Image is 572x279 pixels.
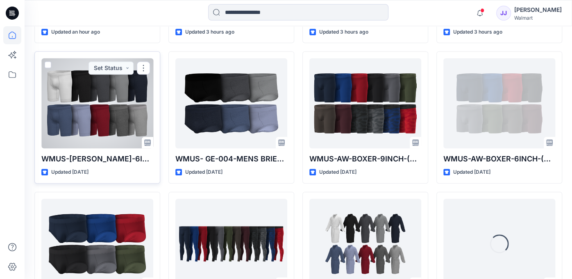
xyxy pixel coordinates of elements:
[319,168,356,177] p: Updated [DATE]
[453,168,490,177] p: Updated [DATE]
[453,28,502,36] p: Updated 3 hours ago
[496,6,511,20] div: JJ
[443,153,555,165] p: WMUS-AW-BOXER-6INCH-(KE1157)-N1
[41,58,153,148] a: WMUS-GEORGE-6IN-BOXER-N1
[514,5,562,15] div: [PERSON_NAME]
[51,28,100,36] p: Updated an hour ago
[175,153,287,165] p: WMUS- GE-004-MENS BRIEF-N1-3D
[443,58,555,148] a: WMUS-AW-BOXER-6INCH-(KE1157)-N1
[185,168,222,177] p: Updated [DATE]
[175,58,287,148] a: WMUS- GE-004-MENS BRIEF-N1-3D
[185,28,234,36] p: Updated 3 hours ago
[309,153,421,165] p: WMUS-AW-BOXER-9INCH-(KE1157)-N1-3D
[319,28,368,36] p: Updated 3 hours ago
[309,58,421,148] a: WMUS-AW-BOXER-9INCH-(KE1157)-N1-3D
[51,168,89,177] p: Updated [DATE]
[41,153,153,165] p: WMUS-[PERSON_NAME]-6IN-BOXER-N1
[514,15,562,21] div: Walmart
